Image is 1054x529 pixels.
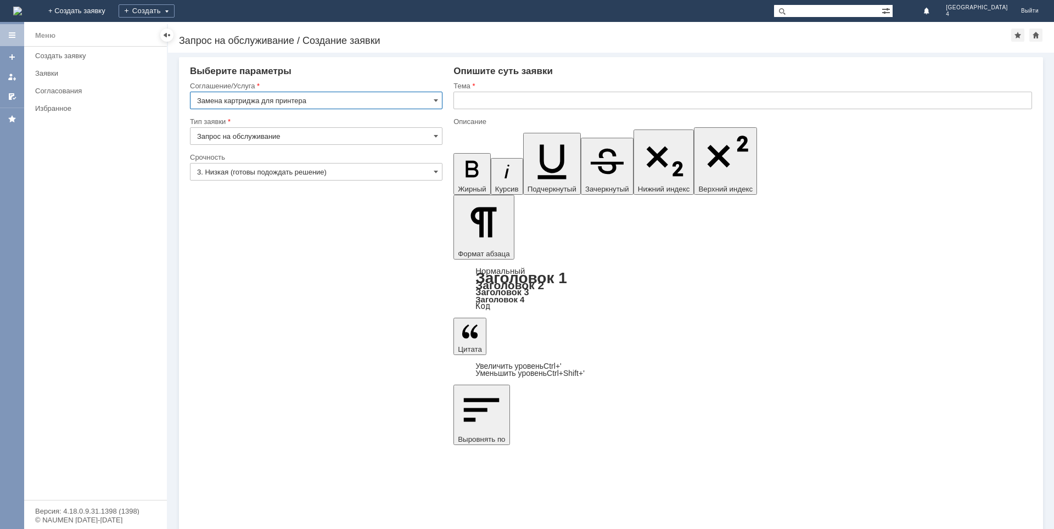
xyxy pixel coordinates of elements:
[453,385,509,445] button: Выровнять по
[190,118,440,125] div: Тип заявки
[475,287,529,297] a: Заголовок 3
[475,269,567,286] a: Заголовок 1
[453,153,491,195] button: Жирный
[547,369,585,378] span: Ctrl+Shift+'
[523,133,581,195] button: Подчеркнутый
[458,345,482,353] span: Цитата
[458,250,509,258] span: Формат абзаца
[495,185,519,193] span: Курсив
[119,4,175,18] div: Создать
[475,362,562,370] a: Increase
[1011,29,1024,42] div: Добавить в избранное
[31,47,165,64] a: Создать заявку
[453,363,1032,377] div: Цитата
[35,508,156,515] div: Версия: 4.18.0.9.31.1398 (1398)
[491,158,523,195] button: Курсив
[3,88,21,105] a: Мои согласования
[638,185,690,193] span: Нижний индекс
[475,279,544,291] a: Заголовок 2
[179,35,1011,46] div: Запрос на обслуживание / Создание заявки
[453,66,553,76] span: Опишите суть заявки
[35,87,160,95] div: Согласования
[453,82,1030,89] div: Тема
[453,318,486,355] button: Цитата
[528,185,576,193] span: Подчеркнутый
[475,266,525,275] a: Нормальный
[35,29,55,42] div: Меню
[543,362,562,370] span: Ctrl+'
[3,48,21,66] a: Создать заявку
[633,130,694,195] button: Нижний индекс
[453,267,1032,310] div: Формат абзаца
[698,185,753,193] span: Верхний индекс
[581,138,633,195] button: Зачеркнутый
[35,104,148,112] div: Избранное
[31,65,165,82] a: Заявки
[35,52,160,60] div: Создать заявку
[190,66,291,76] span: Выберите параметры
[13,7,22,15] a: Перейти на домашнюю страницу
[35,516,156,524] div: © NAUMEN [DATE]-[DATE]
[13,7,22,15] img: logo
[453,195,514,260] button: Формат абзаца
[160,29,173,42] div: Скрыть меню
[882,5,893,15] span: Расширенный поиск
[475,301,490,311] a: Код
[585,185,629,193] span: Зачеркнутый
[475,295,524,304] a: Заголовок 4
[3,68,21,86] a: Мои заявки
[190,82,440,89] div: Соглашение/Услуга
[453,118,1030,125] div: Описание
[946,11,1008,18] span: 4
[458,435,505,443] span: Выровнять по
[458,185,486,193] span: Жирный
[31,82,165,99] a: Согласования
[190,154,440,161] div: Срочность
[475,369,585,378] a: Decrease
[694,127,757,195] button: Верхний индекс
[35,69,160,77] div: Заявки
[946,4,1008,11] span: [GEOGRAPHIC_DATA]
[1029,29,1042,42] div: Сделать домашней страницей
